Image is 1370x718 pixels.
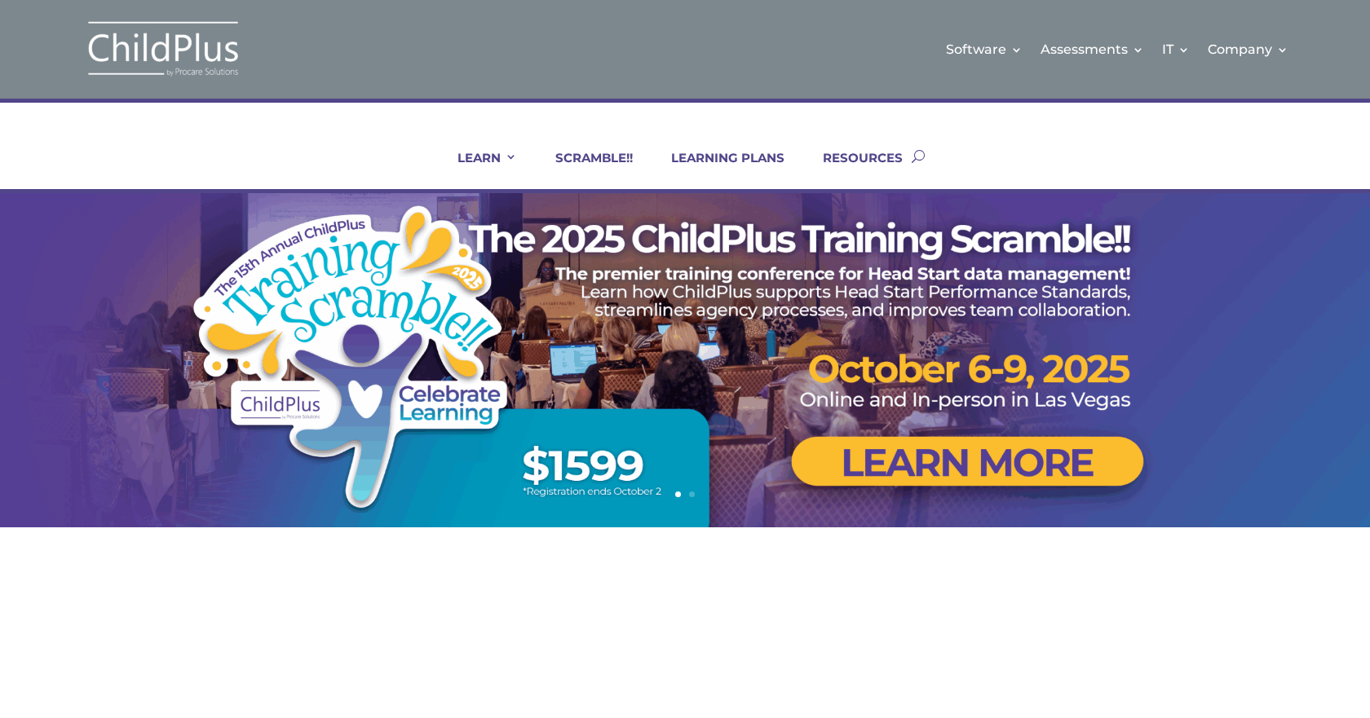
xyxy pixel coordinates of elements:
a: Assessments [1041,16,1144,82]
a: IT [1162,16,1190,82]
a: 2 [689,491,695,497]
a: Company [1208,16,1288,82]
a: LEARNING PLANS [651,150,784,189]
a: 1 [675,491,681,497]
a: RESOURCES [802,150,903,189]
a: LEARN [437,150,517,189]
a: SCRAMBLE!! [535,150,633,189]
a: Software [946,16,1023,82]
